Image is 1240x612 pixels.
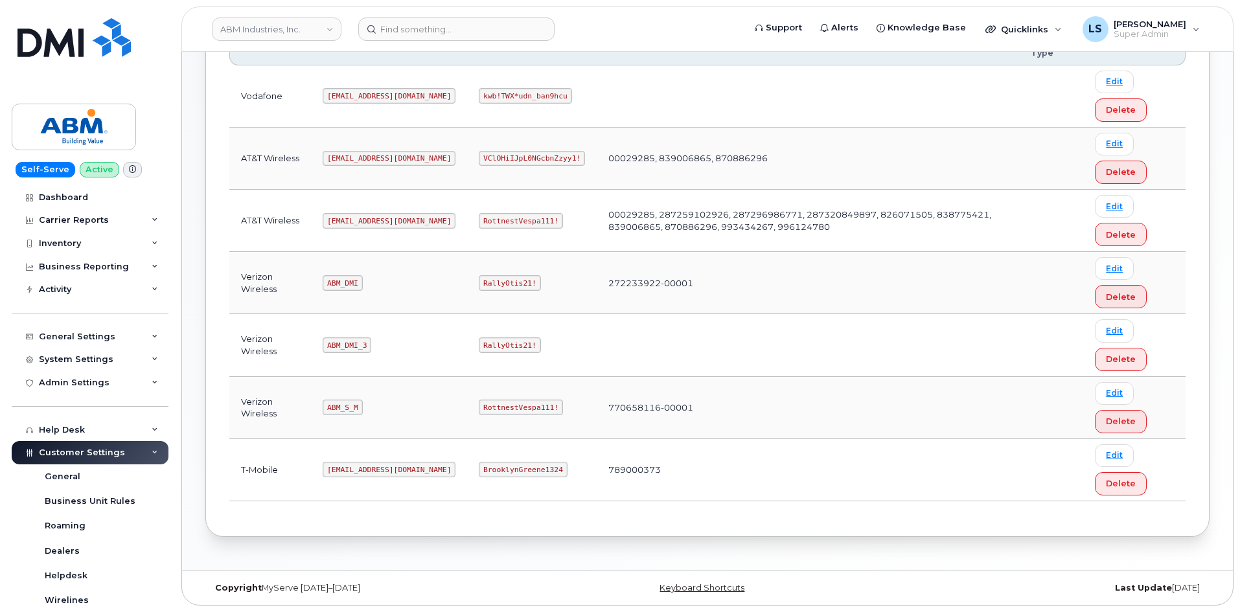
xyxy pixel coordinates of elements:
[1106,166,1136,178] span: Delete
[976,16,1071,42] div: Quicklinks
[229,190,311,252] td: AT&T Wireless
[1095,195,1134,218] a: Edit
[323,337,371,353] code: ABM_DMI_3
[1114,29,1186,40] span: Super Admin
[215,583,262,593] strong: Copyright
[229,314,311,376] td: Verizon Wireless
[1106,291,1136,303] span: Delete
[1095,257,1134,280] a: Edit
[479,88,571,104] code: kwb!TWX*udn_ban9hcu
[212,17,341,41] a: ABM Industries, Inc.
[229,252,311,314] td: Verizon Wireless
[888,21,966,34] span: Knowledge Base
[229,65,311,128] td: Vodafone
[1095,285,1147,308] button: Delete
[479,151,585,166] code: VClOHiIJpL0NGcbnZzyy1!
[867,15,975,41] a: Knowledge Base
[479,275,540,291] code: RallyOtis21!
[811,15,867,41] a: Alerts
[1095,71,1134,93] a: Edit
[1001,24,1048,34] span: Quicklinks
[323,400,362,415] code: ABM_S_M
[323,462,455,477] code: [EMAIL_ADDRESS][DOMAIN_NAME]
[205,583,540,593] div: MyServe [DATE]–[DATE]
[1095,410,1147,433] button: Delete
[597,439,1019,501] td: 789000373
[875,583,1210,593] div: [DATE]
[1095,161,1147,184] button: Delete
[479,400,563,415] code: RottnestVespa111!
[1106,229,1136,241] span: Delete
[1115,583,1172,593] strong: Last Update
[766,21,802,34] span: Support
[323,213,455,229] code: [EMAIL_ADDRESS][DOMAIN_NAME]
[746,15,811,41] a: Support
[1095,472,1147,495] button: Delete
[479,213,563,229] code: RottnestVespa111!
[597,252,1019,314] td: 272233922-00001
[358,17,555,41] input: Find something...
[1095,319,1134,342] a: Edit
[229,128,311,190] td: AT&T Wireless
[1106,104,1136,116] span: Delete
[1095,348,1147,371] button: Delete
[1114,19,1186,29] span: [PERSON_NAME]
[831,21,858,34] span: Alerts
[660,583,744,593] a: Keyboard Shortcuts
[1095,133,1134,155] a: Edit
[479,337,540,353] code: RallyOtis21!
[323,88,455,104] code: [EMAIL_ADDRESS][DOMAIN_NAME]
[597,128,1019,190] td: 00029285, 839006865, 870886296
[1106,477,1136,490] span: Delete
[1106,353,1136,365] span: Delete
[597,377,1019,439] td: 770658116-00001
[323,151,455,166] code: [EMAIL_ADDRESS][DOMAIN_NAME]
[1106,415,1136,427] span: Delete
[1095,223,1147,246] button: Delete
[229,377,311,439] td: Verizon Wireless
[1095,382,1134,405] a: Edit
[1095,444,1134,467] a: Edit
[323,275,362,291] code: ABM_DMI
[1095,98,1147,122] button: Delete
[1074,16,1209,42] div: Luke Schroeder
[597,190,1019,252] td: 00029285, 287259102926, 287296986771, 287320849897, 826071505, 838775421, 839006865, 870886296, 9...
[479,462,567,477] code: BrooklynGreene1324
[229,439,311,501] td: T-Mobile
[1088,21,1102,37] span: LS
